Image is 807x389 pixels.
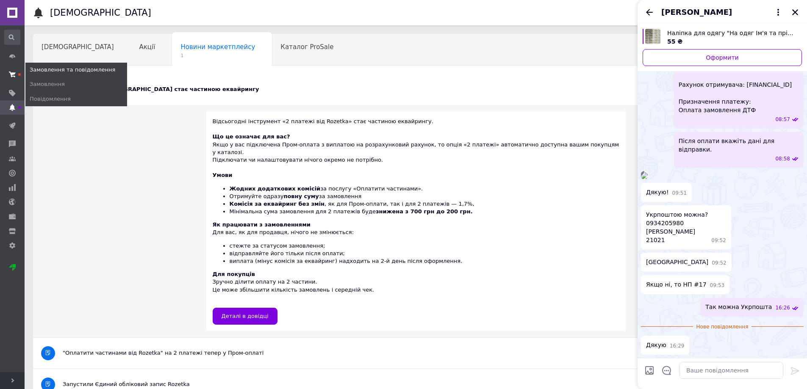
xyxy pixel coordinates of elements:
b: повну суму [283,193,319,199]
div: Для вас, як для продавця, нічого не змінюється: [213,221,619,265]
li: за послугу «Оплатити частинами». [230,185,619,193]
span: Замовлення [30,80,65,88]
a: Переглянути товар [643,29,802,46]
span: 09:52 12.09.2025 [711,237,726,244]
b: Комісія за еквайринг без змін [230,201,325,207]
b: Жодних додаткових комісій [230,185,321,192]
button: Відкрити шаблони відповідей [661,365,672,376]
span: 55 ₴ [667,38,682,45]
b: Для покупців [213,271,255,277]
span: Дякую! [646,188,669,197]
div: Зручно ділити оплату на 2 частини. Це може збільшити кількість замовлень і середній чек. [213,270,619,301]
span: Акції [139,43,155,51]
a: Повідомлення [25,92,127,106]
span: Нове повідомлення [693,323,752,331]
span: Каталог ProSale [280,43,333,51]
h1: [DEMOGRAPHIC_DATA] [50,8,151,18]
span: Новини маркетплейсу [180,43,255,51]
button: Назад [644,7,654,17]
span: Дякую [646,341,666,350]
li: , як для Пром-оплати, так і для 2 платежів — 1,7%, [230,200,619,208]
span: 16:29 12.09.2025 [670,342,685,350]
div: Запустили Єдиний обліковий запис Rozetka [63,381,705,388]
li: Мінімальна сума замовлення для 2 платежів буде [230,208,619,215]
li: виплата (мінус комісія за еквайринг) надходить на 2-й день після оформлення. [230,257,619,265]
div: 2 платежі від [GEOGRAPHIC_DATA] стає частиною еквайрингу [63,86,705,93]
b: знижена з 700 грн до 200 грн. [376,208,473,215]
span: [DEMOGRAPHIC_DATA] [42,43,114,51]
span: 09:51 12.09.2025 [672,190,687,197]
a: Замовлення [25,77,127,91]
div: Відсьогодні інструмент «2 платежі від Rozetka» стає частиною еквайрингу. [213,118,619,133]
a: Деталі в довідці [213,308,277,325]
li: Отримуйте одразу за замовлення [230,193,619,200]
span: 1 [180,52,255,59]
span: Якщо ні, то НП #17 [646,280,707,289]
span: 09:53 12.09.2025 [710,282,725,289]
span: 09:52 12.09.2025 [712,259,727,267]
b: Що це означає для вас? [213,133,290,140]
li: стежте за статусом замовлення; [230,242,619,250]
span: 08:58 12.09.2025 [775,155,790,163]
b: Як працювати з замовленнями [213,221,311,228]
a: Оформити [643,49,802,66]
span: Так можна Укрпошта [705,303,772,312]
div: "Оплатити частинами від Rozetka" на 2 платежі тепер у Пром-оплаті [63,349,705,357]
b: Умови [213,172,233,178]
div: Якщо у вас підключена Пром-оплата з виплатою на розрахунковий рахунок, то опція «2 платежі» автом... [213,133,619,164]
span: Повідомлення [30,95,71,103]
span: [GEOGRAPHIC_DATA] [646,258,708,267]
span: Замовлення та повідомлення [30,66,115,74]
span: 08:57 12.09.2025 [775,116,790,123]
button: [PERSON_NAME] [661,7,783,18]
span: [PERSON_NAME] [661,7,732,18]
button: Закрити [790,7,800,17]
span: Деталі в довідці [222,313,269,319]
span: Наліпка для одягу "На одяг Ім'я та прізвище дитини" розмір однієї 5х1.5 см, в наборі 32 шт [667,29,795,37]
span: Укрпоштою можна? 0934205980 [PERSON_NAME] 21021 [646,210,708,244]
img: c064f66a-0475-4fa4-a208-b47fe921f65a_w500_h500 [641,172,648,179]
li: відправляйте його тільки після оплати; [230,250,619,257]
img: 6267730644_w640_h640_nalipka-dlya-odyagu.jpg [645,29,660,44]
span: Після оплати вкажіть дані для відправки. [679,137,799,154]
span: 16:26 12.09.2025 [775,304,790,312]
